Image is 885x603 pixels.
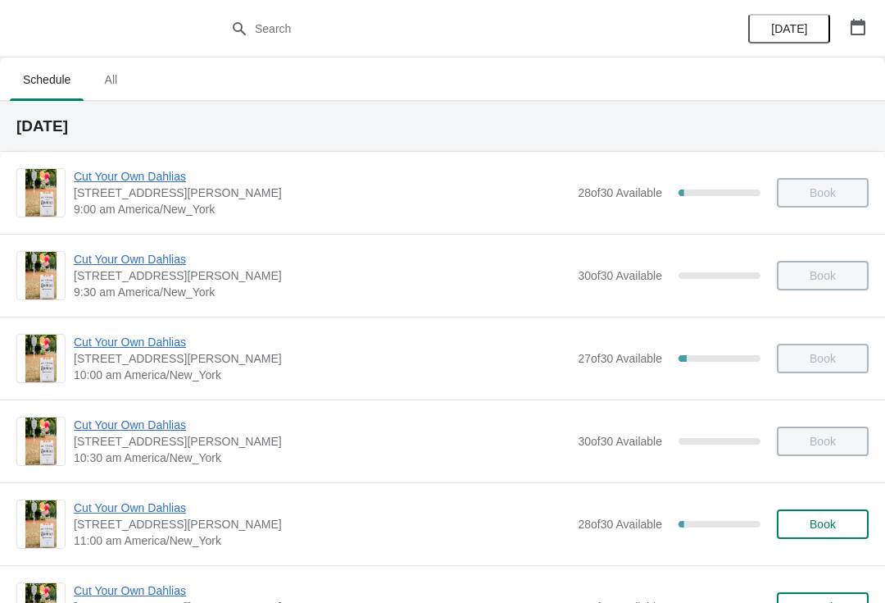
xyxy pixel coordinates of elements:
[74,433,570,450] span: [STREET_ADDRESS][PERSON_NAME]
[74,201,570,217] span: 9:00 am America/New_York
[777,509,869,539] button: Book
[74,417,570,433] span: Cut Your Own Dahlias
[74,532,570,549] span: 11:00 am America/New_York
[74,267,570,284] span: [STREET_ADDRESS][PERSON_NAME]
[74,450,570,466] span: 10:30 am America/New_York
[748,14,830,43] button: [DATE]
[578,518,662,531] span: 28 of 30 Available
[74,500,570,516] span: Cut Your Own Dahlias
[578,269,662,282] span: 30 of 30 Available
[74,367,570,383] span: 10:00 am America/New_York
[810,518,836,531] span: Book
[25,252,57,299] img: Cut Your Own Dahlias | 4 Jacobs Lane, Norwell, MA, USA | 9:30 am America/New_York
[254,14,664,43] input: Search
[74,582,570,599] span: Cut Your Own Dahlias
[25,500,57,548] img: Cut Your Own Dahlias | 4 Jacobs Lane, Norwell, MA, USA | 11:00 am America/New_York
[90,65,131,94] span: All
[25,169,57,217] img: Cut Your Own Dahlias | 4 Jacobs Lane, Norwell, MA, USA | 9:00 am America/New_York
[74,516,570,532] span: [STREET_ADDRESS][PERSON_NAME]
[74,350,570,367] span: [STREET_ADDRESS][PERSON_NAME]
[25,335,57,382] img: Cut Your Own Dahlias | 4 Jacobs Lane, Norwell, MA, USA | 10:00 am America/New_York
[16,118,869,135] h2: [DATE]
[578,186,662,199] span: 28 of 30 Available
[578,352,662,365] span: 27 of 30 Available
[74,168,570,185] span: Cut Your Own Dahlias
[74,185,570,201] span: [STREET_ADDRESS][PERSON_NAME]
[74,334,570,350] span: Cut Your Own Dahlias
[771,22,807,35] span: [DATE]
[74,284,570,300] span: 9:30 am America/New_York
[25,418,57,465] img: Cut Your Own Dahlias | 4 Jacobs Lane, Norwell, MA, USA | 10:30 am America/New_York
[74,251,570,267] span: Cut Your Own Dahlias
[578,435,662,448] span: 30 of 30 Available
[10,65,84,94] span: Schedule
